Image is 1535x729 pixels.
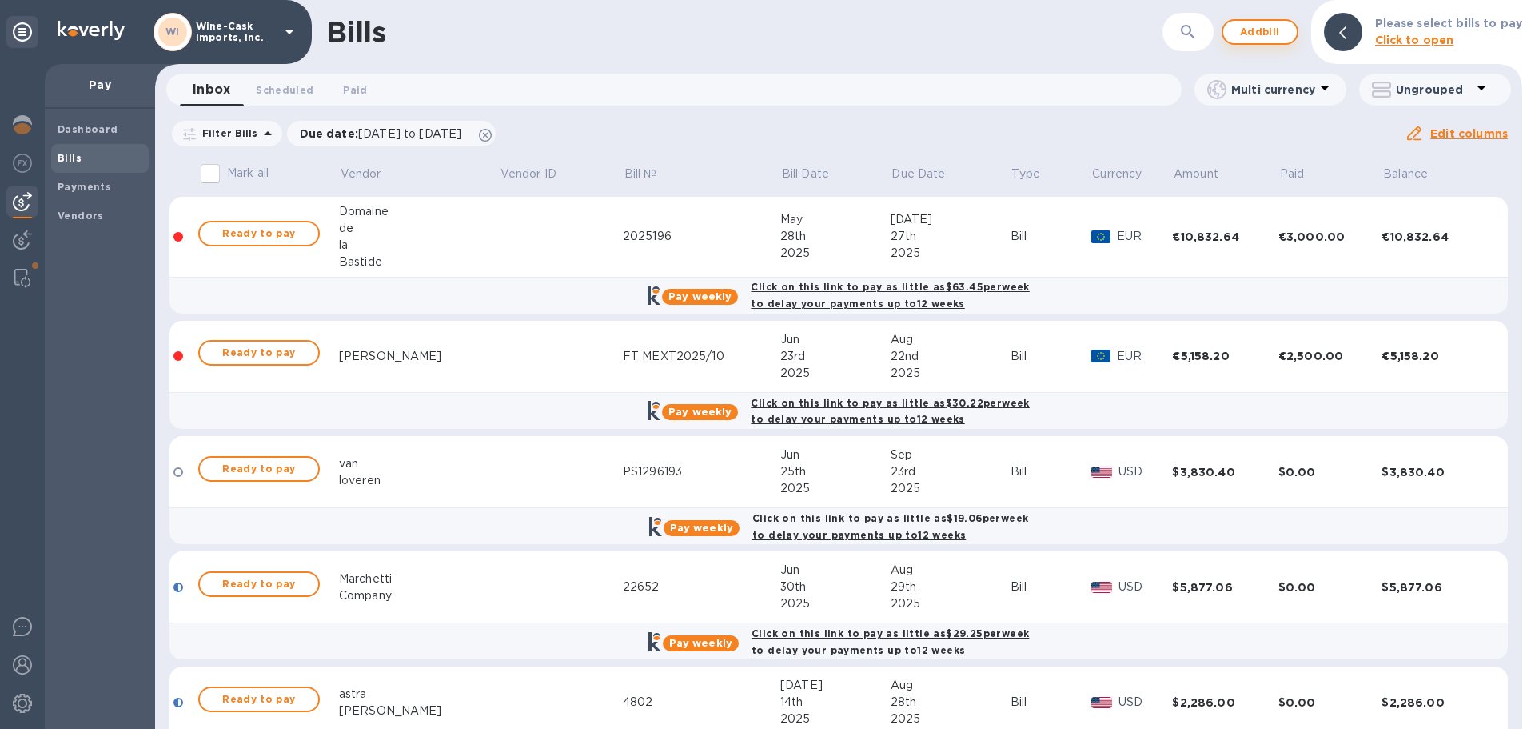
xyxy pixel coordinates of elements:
p: Ungrouped [1396,82,1472,98]
div: 2025 [780,245,891,262]
div: Due date:[DATE] to [DATE] [287,121,496,146]
div: 2025 [891,711,1011,727]
div: 22nd [891,348,1011,365]
div: Domaine [339,203,499,220]
b: Vendors [58,210,104,222]
b: Payments [58,181,111,193]
p: Bill Date [782,166,829,182]
div: 2025 [780,595,891,612]
div: Aug [891,331,1011,348]
span: Bill № [624,166,678,182]
button: Ready to pay [198,571,320,597]
div: Aug [891,677,1011,694]
span: Type [1011,166,1061,182]
div: Bill [1011,463,1091,480]
div: 2025 [891,595,1011,612]
p: USD [1118,694,1172,711]
b: Click on this link to pay as little as $63.45 per week to delay your payments up to 12 weeks [751,281,1029,310]
div: FT MEXT2025/10 [623,348,780,365]
b: Click on this link to pay as little as $29.25 per week to delay your payments up to 12 weeks [752,627,1029,656]
span: Currency [1092,166,1142,182]
span: Inbox [193,78,230,101]
div: 2025 [780,480,891,497]
div: 4802 [623,694,780,711]
span: Ready to pay [213,690,305,709]
div: $0.00 [1278,579,1382,595]
div: $0.00 [1278,695,1382,711]
span: Amount [1174,166,1239,182]
p: Paid [1280,166,1305,182]
div: 2025196 [623,228,780,245]
p: Multi currency [1231,82,1315,98]
button: Ready to pay [198,456,320,482]
div: €5,158.20 [1381,348,1488,364]
img: Logo [58,21,125,40]
b: Pay weekly [668,290,732,302]
h1: Bills [326,15,385,49]
div: $2,286.00 [1172,695,1278,711]
span: Paid [343,82,367,98]
div: de [339,220,499,237]
span: Balance [1383,166,1449,182]
p: Type [1011,166,1040,182]
b: Please select bills to pay [1375,17,1522,30]
div: Marchetti [339,571,499,587]
div: 14th [780,694,891,711]
p: USD [1118,463,1172,480]
u: Edit columns [1430,127,1508,140]
p: Due date : [300,126,470,142]
div: 2025 [891,245,1011,262]
img: Foreign exchange [13,154,32,173]
b: Click to open [1375,34,1454,46]
b: WI [165,26,180,38]
div: [PERSON_NAME] [339,703,499,719]
div: 28th [780,228,891,245]
div: Company [339,587,499,604]
div: $5,877.06 [1381,579,1488,595]
span: Due Date [891,166,966,182]
span: Vendor [341,166,402,182]
p: EUR [1117,348,1173,365]
span: Vendor ID [500,166,577,182]
div: Sep [891,447,1011,463]
button: Addbill [1222,19,1298,45]
span: Scheduled [256,82,313,98]
div: Unpin categories [6,16,38,48]
div: PS1296193 [623,463,780,480]
div: Bill [1011,579,1091,595]
span: Ready to pay [213,575,305,594]
p: Vendor ID [500,166,556,182]
div: $3,830.40 [1381,464,1488,480]
b: Pay weekly [668,406,732,418]
div: van [339,455,499,472]
img: USD [1091,697,1113,708]
div: €5,158.20 [1172,348,1278,364]
div: €10,832.64 [1381,229,1488,245]
button: Ready to pay [198,340,320,366]
span: Paid [1280,166,1326,182]
button: Ready to pay [198,687,320,712]
span: Ready to pay [213,343,305,362]
span: Ready to pay [213,224,305,243]
div: [DATE] [891,211,1011,228]
div: 29th [891,579,1011,595]
img: USD [1091,467,1113,478]
p: Pay [58,77,142,93]
div: 23rd [780,348,891,365]
div: $3,830.40 [1172,464,1278,480]
div: 28th [891,694,1011,711]
p: Balance [1383,166,1428,182]
div: 23rd [891,463,1011,480]
div: $0.00 [1278,464,1382,480]
span: Add bill [1236,22,1284,42]
div: May [780,211,891,228]
div: Jun [780,562,891,579]
div: loveren [339,472,499,489]
img: USD [1091,582,1113,593]
div: Bill [1011,694,1091,711]
b: Pay weekly [669,637,732,649]
p: USD [1118,579,1172,595]
b: Dashboard [58,123,118,135]
div: €3,000.00 [1278,229,1382,245]
p: Vendor [341,166,381,182]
